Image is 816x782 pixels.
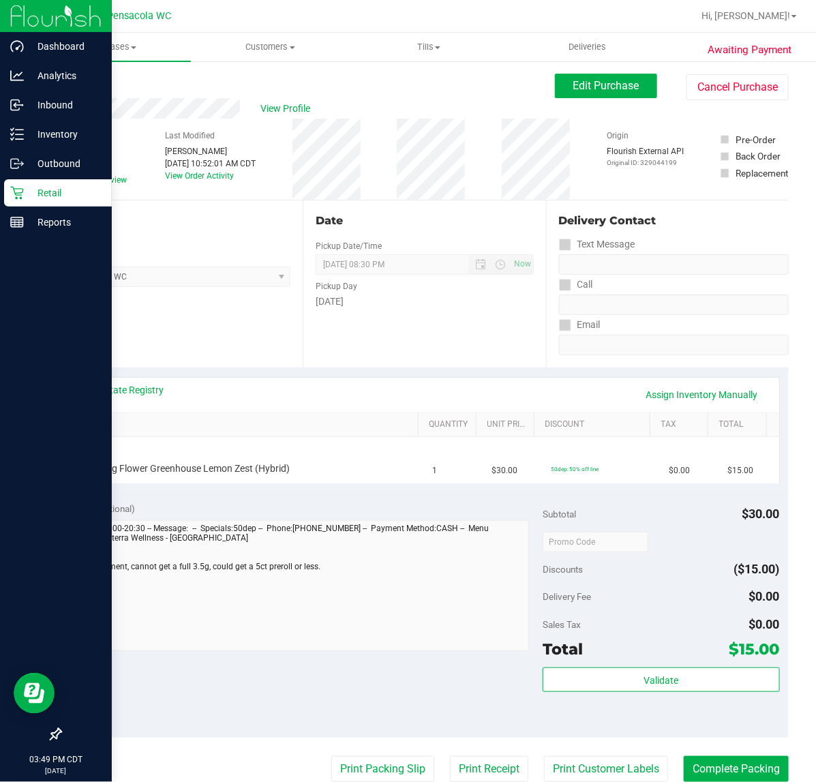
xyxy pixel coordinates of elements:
[543,667,779,692] button: Validate
[6,753,106,766] p: 03:49 PM CDT
[543,591,591,602] span: Delivery Fee
[559,315,601,335] label: Email
[736,166,788,180] div: Replacement
[736,133,776,147] div: Pre-Order
[6,766,106,776] p: [DATE]
[559,275,593,295] label: Call
[492,464,517,477] span: $30.00
[742,507,780,521] span: $30.00
[10,98,24,112] inline-svg: Inbound
[24,126,106,142] p: Inventory
[559,295,789,315] input: Format: (999) 999-9999
[543,532,648,552] input: Promo Code
[165,157,256,170] div: [DATE] 10:52:01 AM CDT
[331,756,434,782] button: Print Packing Slip
[736,149,781,163] div: Back Order
[316,280,357,292] label: Pickup Day
[24,185,106,201] p: Retail
[316,295,533,309] div: [DATE]
[644,675,678,686] span: Validate
[10,40,24,53] inline-svg: Dashboard
[85,462,290,475] span: FD 3.5g Flower Greenhouse Lemon Zest (Hybrid)
[316,213,533,229] div: Date
[24,38,106,55] p: Dashboard
[543,640,583,659] span: Total
[260,102,315,116] span: View Profile
[107,10,171,22] span: Pensacola WC
[10,127,24,141] inline-svg: Inventory
[165,130,215,142] label: Last Modified
[10,69,24,82] inline-svg: Analytics
[559,235,635,254] label: Text Message
[508,33,666,61] a: Deliveries
[661,419,703,430] a: Tax
[686,74,789,100] button: Cancel Purchase
[24,97,106,113] p: Inbound
[607,130,629,142] label: Origin
[10,157,24,170] inline-svg: Outbound
[24,67,106,84] p: Analytics
[191,33,349,61] a: Customers
[14,673,55,714] iframe: Resource center
[433,464,438,477] span: 1
[749,589,780,603] span: $0.00
[543,509,576,520] span: Subtotal
[192,41,348,53] span: Customers
[555,74,657,98] button: Edit Purchase
[607,157,684,168] p: Original ID: 329044199
[637,383,767,406] a: Assign Inventory Manually
[669,464,690,477] span: $0.00
[559,213,789,229] div: Delivery Contact
[165,145,256,157] div: [PERSON_NAME]
[165,171,234,181] a: View Order Activity
[10,215,24,229] inline-svg: Reports
[350,33,508,61] a: Tills
[33,33,191,61] a: Purchases
[607,145,684,168] div: Flourish External API
[749,617,780,631] span: $0.00
[701,10,790,21] span: Hi, [PERSON_NAME]!
[708,42,791,58] span: Awaiting Payment
[24,214,106,230] p: Reports
[33,41,191,53] span: Purchases
[729,640,780,659] span: $15.00
[551,466,599,472] span: 50dep: 50% off line
[543,619,581,630] span: Sales Tax
[60,213,290,229] div: Location
[573,79,639,92] span: Edit Purchase
[350,41,507,53] span: Tills
[734,562,780,576] span: ($15.00)
[24,155,106,172] p: Outbound
[545,419,646,430] a: Discount
[429,419,470,430] a: Quantity
[684,756,789,782] button: Complete Packing
[450,756,528,782] button: Print Receipt
[80,419,413,430] a: SKU
[316,240,382,252] label: Pickup Date/Time
[550,41,624,53] span: Deliveries
[543,557,583,582] span: Discounts
[487,419,529,430] a: Unit Price
[544,756,668,782] button: Print Customer Labels
[559,254,789,275] input: Format: (999) 999-9999
[10,186,24,200] inline-svg: Retail
[728,464,754,477] span: $15.00
[719,419,761,430] a: Total
[82,383,164,397] a: View State Registry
